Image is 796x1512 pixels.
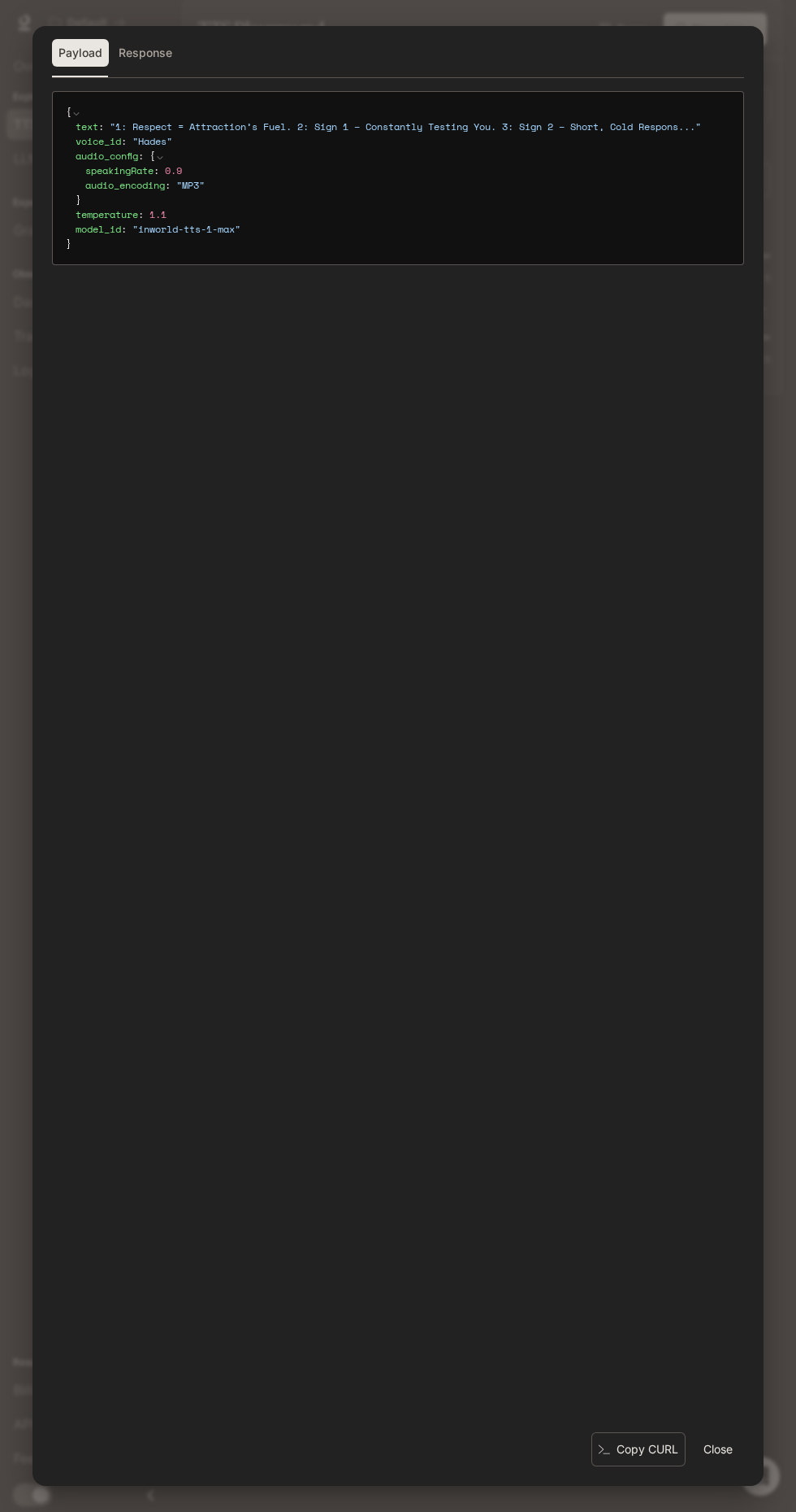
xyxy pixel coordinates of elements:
[76,207,138,221] span: temperature
[149,149,155,163] span: {
[176,178,205,192] span: " MP3 "
[76,193,81,207] span: }
[591,1432,686,1467] button: Copy CURL
[76,222,730,237] div: :
[76,134,121,148] span: voice_id
[85,178,730,193] div: :
[52,39,109,67] button: Payload
[76,222,121,236] span: model_id
[132,222,240,236] span: " inworld-tts-1-max "
[165,163,182,177] span: 0.9
[149,207,167,221] span: 1.1
[692,1433,744,1466] button: Close
[76,149,730,207] div: :
[85,163,154,177] span: speakingRate
[110,120,701,133] span: " 1: Respect = Attraction’s Fuel. 2: Sign 1 – Constantly Testing You. 3: Sign 2 – Short, Cold Res...
[66,105,71,119] span: {
[66,237,71,251] span: }
[76,134,730,149] div: :
[85,178,165,192] span: audio_encoding
[76,120,98,133] span: text
[76,207,730,222] div: :
[76,149,138,163] span: audio_config
[132,134,172,148] span: " Hades "
[76,120,730,134] div: :
[85,163,730,178] div: :
[112,39,179,67] button: Response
